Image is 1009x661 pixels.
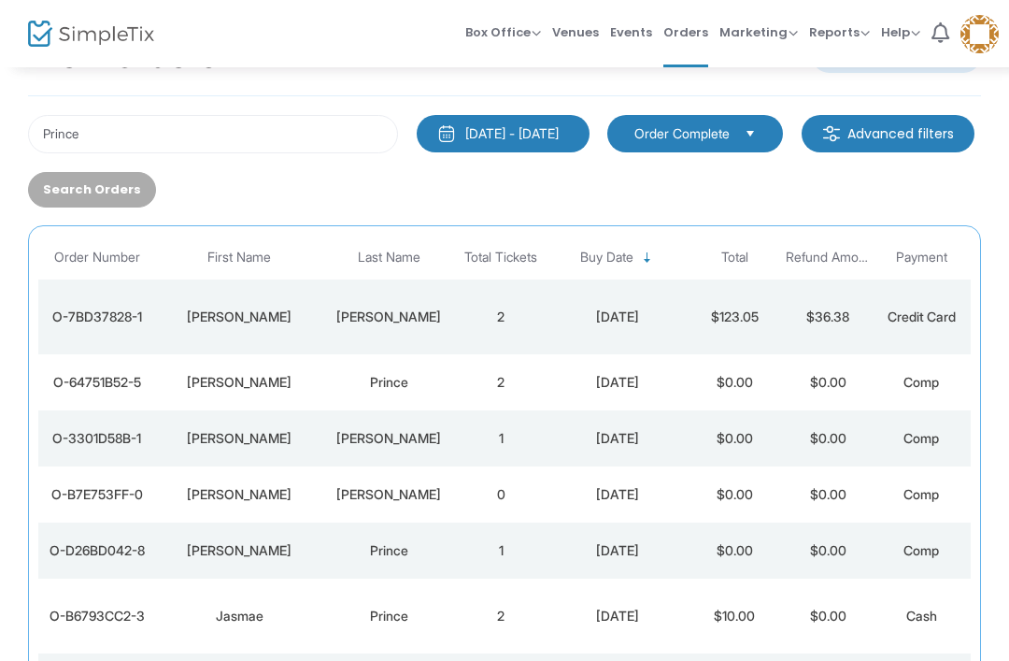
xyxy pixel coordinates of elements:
td: 2 [454,579,547,654]
div: 8/31/2024 [552,607,683,625]
td: $0.00 [688,467,781,523]
span: Reports [809,23,870,41]
div: O-3301D58B-1 [43,429,150,448]
div: HERNANDEZ [328,308,449,326]
div: O-64751B52-5 [43,373,150,392]
div: Cazares [328,485,449,504]
span: Payment [896,250,947,266]
div: 7/18/2025 [552,308,683,326]
div: Taylor [160,429,319,448]
m-button: Advanced filters [802,115,974,152]
div: MARIA [160,308,319,326]
span: Comp [903,374,939,390]
span: Order Number [54,250,140,266]
span: Sortable [640,251,655,266]
span: First Name [207,250,271,266]
span: Venues [552,8,599,56]
span: Help [881,23,920,41]
img: monthly [437,124,456,143]
td: 2 [454,280,547,354]
div: O-7BD37828-1 [43,308,150,326]
span: Comp [903,486,939,502]
th: Total Tickets [454,236,547,280]
div: Prince [328,373,449,392]
td: $0.00 [781,523,874,579]
div: Jackson [328,429,449,448]
span: Events [610,8,652,56]
td: $0.00 [688,410,781,467]
td: 2 [454,354,547,410]
div: O-D26BD042-8 [43,541,150,560]
th: Refund Amount [781,236,874,280]
div: [DATE] - [DATE] [465,124,559,143]
div: O-B6793CC2-3 [43,607,150,625]
span: Comp [903,542,939,558]
span: Comp [903,430,939,446]
span: Marketing [719,23,798,41]
td: 0 [454,467,547,523]
div: 12/6/2024 [552,373,683,392]
span: Order Complete [634,124,730,143]
input: Search by name, email, phone, order number, ip address, or last 4 digits of card [28,115,398,153]
span: Cash [906,608,937,624]
td: $0.00 [781,579,874,654]
span: Last Name [358,250,420,266]
div: Prince [328,541,449,560]
img: filter [822,124,841,143]
div: 11/29/2024 [552,429,683,448]
td: $0.00 [781,467,874,523]
span: Credit Card [888,309,956,324]
div: Jasmine [160,541,319,560]
span: Buy Date [580,250,633,266]
td: $10.00 [688,579,781,654]
td: $123.05 [688,280,781,354]
td: $36.38 [781,280,874,354]
button: [DATE] - [DATE] [417,115,590,152]
td: $0.00 [688,523,781,579]
div: O-B7E753FF-0 [43,485,150,504]
td: $0.00 [688,354,781,410]
td: $0.00 [781,354,874,410]
td: 1 [454,523,547,579]
div: 9/18/2024 [552,541,683,560]
td: 1 [454,410,547,467]
div: Monique [160,485,319,504]
div: Mary [160,373,319,392]
div: Prince [328,607,449,625]
th: Total [688,236,781,280]
button: Select [737,123,763,144]
td: $0.00 [781,410,874,467]
span: Orders [663,8,708,56]
span: Box Office [465,23,541,41]
div: 10/15/2024 [552,485,683,504]
div: Jasmae [160,607,319,625]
